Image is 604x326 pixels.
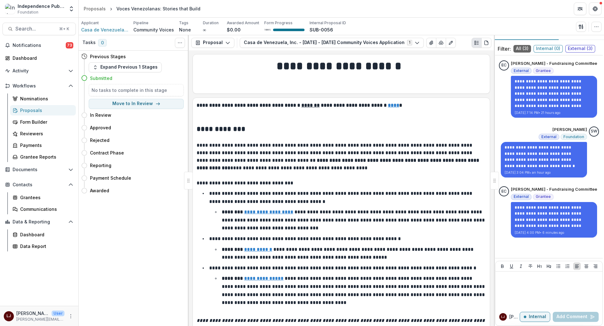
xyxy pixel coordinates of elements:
span: Documents [13,167,66,172]
button: Notifications73 [3,40,76,50]
h4: Payment Schedule [90,175,131,181]
div: Nominations [20,95,71,102]
p: [PERSON_NAME] - Fundraising Committee [511,60,597,67]
p: Form Progress [264,20,293,26]
button: Align Right [592,262,599,270]
p: SUB-0056 [310,26,333,33]
p: 100 % [264,28,271,32]
div: Emilio Buitrago - Fundraising Committee [501,189,506,194]
h4: Submitted [90,75,112,81]
button: Add Comment [553,312,599,322]
p: [PERSON_NAME] - Fundraising Committee [511,186,597,193]
a: Communications [10,204,76,214]
div: Emilio Buitrago - Fundraising Committee [501,63,506,67]
div: Proposals [20,107,71,114]
div: Lorraine Jabouin [501,315,505,318]
p: Applicant [81,20,99,26]
a: Data Report [10,241,76,251]
p: $0.00 [227,26,241,33]
a: Reviewers [10,128,76,139]
button: Get Help [589,3,601,15]
a: Casa de Venezuela, Inc. [81,26,128,33]
span: 0 [98,39,107,47]
div: Sherella Williams [591,129,597,133]
a: Grantees [10,192,76,203]
h5: No tasks to complete in this stage [92,87,181,93]
p: Community Voices [133,26,174,33]
span: Foundation [18,9,38,15]
span: Internal ( 0 ) [534,45,563,53]
button: Open Data & Reporting [3,217,76,227]
button: Align Center [583,262,590,270]
a: Grantee Reports [10,152,76,162]
p: [PERSON_NAME] [509,314,520,320]
button: Bold [499,262,506,270]
div: Payments [20,142,71,149]
button: Open Contacts [3,180,76,190]
button: Internal [520,312,550,322]
span: 73 [66,42,73,48]
button: Ordered List [564,262,571,270]
div: Data Report [20,243,71,250]
p: [PERSON_NAME] [16,310,49,317]
a: Nominations [10,93,76,104]
button: Search... [3,23,76,35]
div: Lorraine Jabouin [7,314,11,318]
h4: In Review [90,112,111,118]
span: Notifications [13,43,66,48]
a: Dashboard [3,53,76,63]
button: Open Documents [3,165,76,175]
p: [DATE] 4:00 PM • 6 minutes ago [515,230,593,235]
button: Strike [527,262,534,270]
button: Edit as form [446,38,456,48]
p: Tags [179,20,188,26]
div: Dashboard [13,55,71,61]
button: Align Left [573,262,581,270]
span: Foundation [563,135,584,139]
h4: Approved [90,124,111,131]
p: Internal Proposal ID [310,20,346,26]
span: Grantee [536,194,551,199]
div: Form Builder [20,119,71,125]
p: Internal [529,314,546,320]
button: Proposal [191,38,234,48]
p: None [179,26,191,33]
button: Heading 2 [545,262,553,270]
p: Filter: [498,45,511,53]
div: Reviewers [20,130,71,137]
button: Heading 1 [536,262,543,270]
span: Activity [13,68,66,74]
h4: Reporting [90,162,111,169]
div: Dashboard [20,231,71,238]
a: Proposals [10,105,76,115]
button: View Attached Files [426,38,436,48]
span: External [514,69,529,73]
span: Data & Reporting [13,219,66,225]
nav: breadcrumb [81,4,203,13]
a: Proposals [81,4,108,13]
button: Open Activity [3,66,76,76]
p: [PERSON_NAME] [552,126,587,133]
p: [DATE] 3:04 PM • an hour ago [505,170,583,175]
a: Dashboard [10,229,76,240]
button: Plaintext view [472,38,482,48]
span: Workflows [13,83,66,89]
button: Open Workflows [3,81,76,91]
div: Grantees [20,194,71,201]
img: Independence Public Media Foundation [5,4,15,14]
h4: Rejected [90,137,109,143]
div: Independence Public Media Foundation [18,3,64,9]
p: Awarded Amount [227,20,259,26]
span: Search... [15,26,55,32]
button: Move to In Review [89,99,184,109]
h3: Tasks [82,40,96,45]
span: External [514,194,529,199]
button: Casa de Venezuela, Inc. - [DATE] - [DATE] Community Voices Application1 [240,38,424,48]
p: User [52,311,64,316]
span: All ( 3 ) [513,45,531,53]
p: [DATE] 7:14 PM • 21 hours ago [515,110,593,115]
button: PDF view [481,38,491,48]
h4: Contract Phase [90,149,124,156]
div: Proposals [84,5,106,12]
